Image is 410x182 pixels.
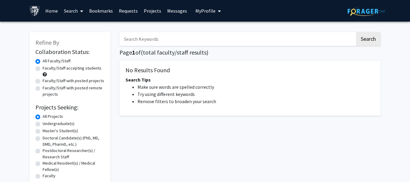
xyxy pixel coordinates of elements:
li: Make sure words are spelled correctly [137,83,375,91]
input: Search Keywords [119,32,355,46]
img: Johns Hopkins University Logo [29,6,40,16]
label: Master's Student(s) [43,128,78,134]
label: Undergraduate(s) [43,121,74,127]
h1: Page of ( total faculty/staff results) [119,49,381,56]
label: Faculty/Staff with posted remote projects [43,85,104,97]
label: All Projects [43,113,63,120]
span: My Profile [195,8,216,14]
label: Medical Resident(s) / Medical Fellow(s) [43,160,104,173]
a: Projects [141,0,164,21]
span: Search Tips [125,77,151,83]
li: Remove filters to broaden your search [137,98,375,105]
span: Refine By [35,39,59,46]
h2: Collaboration Status: [35,48,104,55]
label: Postdoctoral Researcher(s) / Research Staff [43,148,104,160]
nav: Page navigation [119,122,381,136]
a: Bookmarks [86,0,116,21]
a: Search [61,0,86,21]
label: All Faculty/Staff [43,58,71,64]
h2: Projects Seeking: [35,104,104,111]
a: Requests [116,0,141,21]
a: Messages [164,0,190,21]
label: Doctoral Candidate(s) (PhD, MD, DMD, PharmD, etc.) [43,135,104,148]
img: ForagerOne Logo [348,7,385,16]
h5: No Results Found [125,67,375,74]
label: Faculty/Staff accepting students [43,65,101,71]
label: Faculty [43,173,56,179]
a: Home [42,0,61,21]
button: Search [356,32,381,46]
span: 1 [132,49,135,56]
label: Faculty/Staff with posted projects [43,78,104,84]
li: Try using different keywords [137,91,375,98]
